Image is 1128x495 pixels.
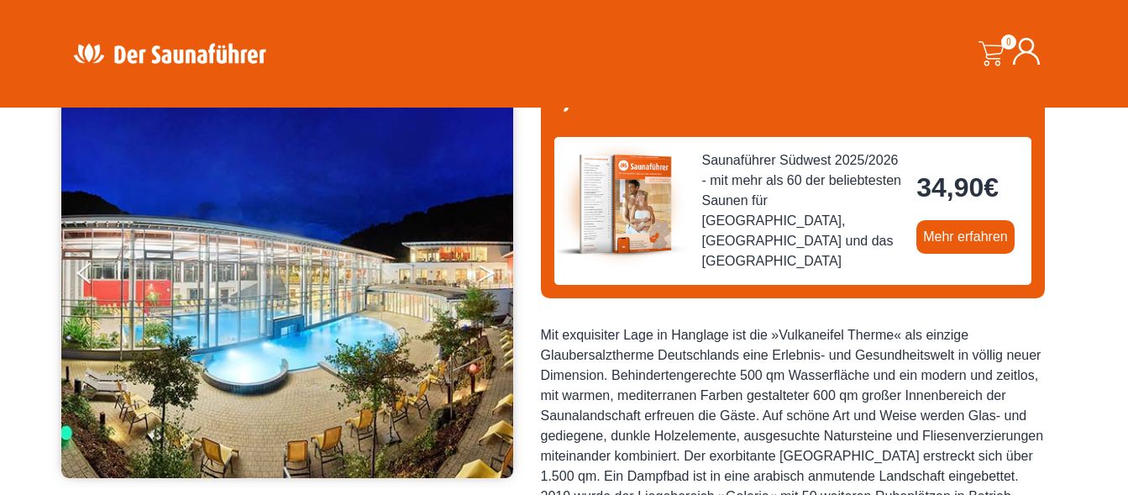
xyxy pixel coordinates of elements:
span: € [984,172,999,203]
button: Previous [77,255,119,298]
span: 0 [1001,34,1016,50]
img: der-saunafuehrer-2025-suedwest.jpg [554,137,689,271]
bdi: 34,90 [916,172,999,203]
span: Saunaführer Südwest 2025/2026 - mit mehr als 60 der beliebtesten Saunen für [GEOGRAPHIC_DATA], [G... [702,150,904,271]
a: Mehr erfahren [916,220,1015,254]
button: Next [477,255,519,298]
